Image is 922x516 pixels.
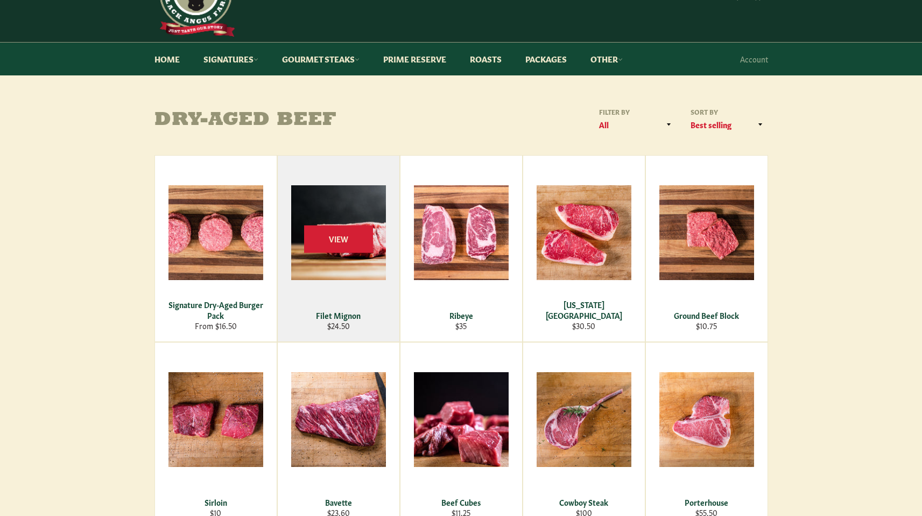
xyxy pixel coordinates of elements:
div: [US_STATE][GEOGRAPHIC_DATA] [530,299,638,320]
a: Home [144,43,191,75]
a: Gourmet Steaks [271,43,370,75]
img: Cowboy Steak [537,372,631,467]
div: Filet Mignon [284,310,392,320]
h1: Dry-Aged Beef [154,110,461,131]
a: Packages [515,43,578,75]
div: Beef Cubes [407,497,515,507]
img: Ground Beef Block [659,185,754,280]
a: Prime Reserve [372,43,457,75]
a: Signatures [193,43,269,75]
div: $10.75 [652,320,761,331]
label: Sort by [687,107,768,116]
img: Signature Dry-Aged Burger Pack [168,185,263,280]
img: New York Strip [537,185,631,280]
a: Filet Mignon Filet Mignon $24.50 View [277,155,400,342]
div: Sirloin [161,497,270,507]
a: Ground Beef Block Ground Beef Block $10.75 [645,155,768,342]
img: Beef Cubes [414,372,509,467]
label: Filter by [596,107,677,116]
div: $30.50 [530,320,638,331]
div: From $16.50 [161,320,270,331]
a: Roasts [459,43,512,75]
a: Account [735,43,773,75]
img: Sirloin [168,372,263,467]
span: View [304,225,373,253]
a: Ribeye Ribeye $35 [400,155,523,342]
a: Other [580,43,634,75]
div: Signature Dry-Aged Burger Pack [161,299,270,320]
div: Bavette [284,497,392,507]
a: New York Strip [US_STATE][GEOGRAPHIC_DATA] $30.50 [523,155,645,342]
div: Porterhouse [652,497,761,507]
img: Ribeye [414,185,509,280]
img: Porterhouse [659,372,754,467]
div: Cowboy Steak [530,497,638,507]
div: Ribeye [407,310,515,320]
div: $35 [407,320,515,331]
a: Signature Dry-Aged Burger Pack Signature Dry-Aged Burger Pack From $16.50 [154,155,277,342]
img: Bavette [291,372,386,467]
div: Ground Beef Block [652,310,761,320]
